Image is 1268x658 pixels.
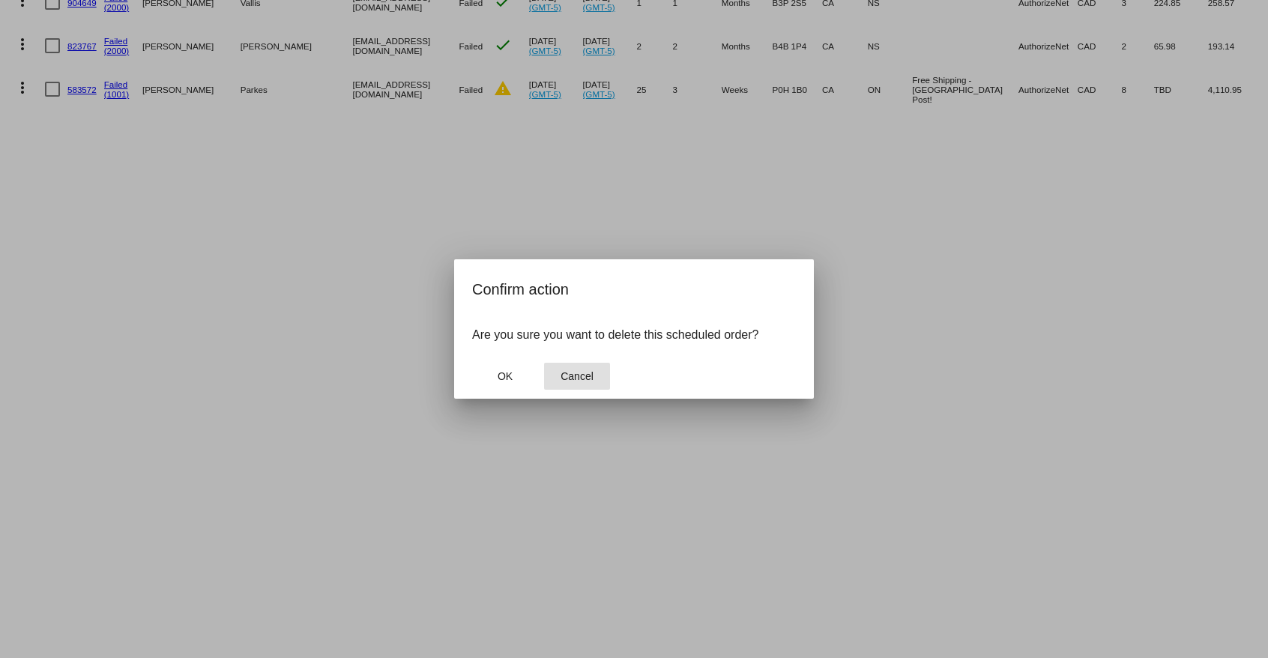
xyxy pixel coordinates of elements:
[544,363,610,390] button: Close dialog
[498,370,513,382] span: OK
[472,363,538,390] button: Close dialog
[561,370,594,382] span: Cancel
[472,277,796,301] h2: Confirm action
[472,328,796,342] p: Are you sure you want to delete this scheduled order?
